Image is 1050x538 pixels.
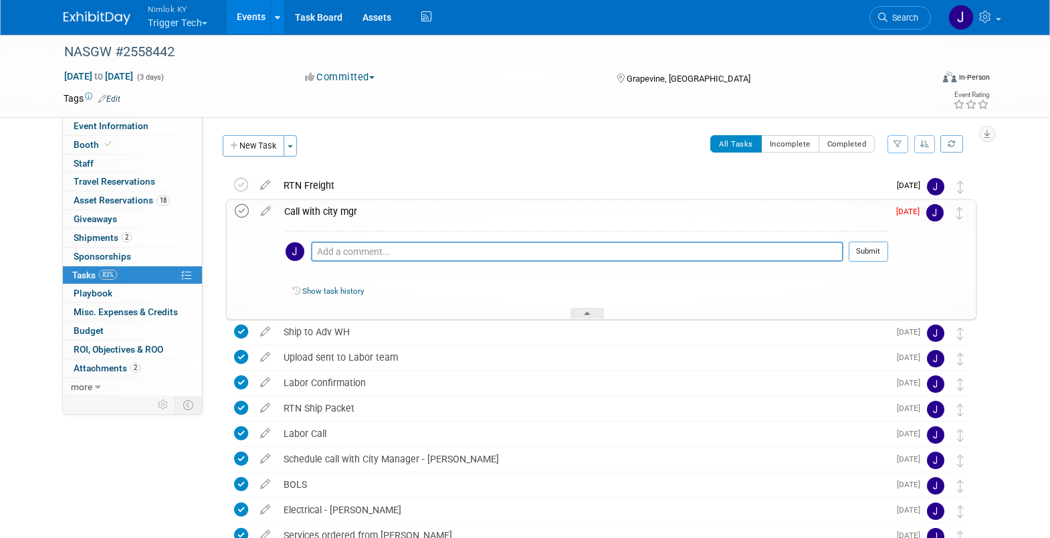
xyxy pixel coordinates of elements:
span: [DATE] [897,454,927,464]
div: Upload sent to Labor team [277,346,889,369]
a: Misc. Expenses & Credits [63,303,202,321]
a: Playbook [63,284,202,302]
a: edit [253,402,277,414]
a: edit [254,205,278,217]
button: Committed [300,70,380,84]
span: [DATE] [DATE] [64,70,134,82]
a: more [63,378,202,396]
a: Refresh [940,135,963,153]
img: Jamie Dunn [948,5,974,30]
div: Electrical - [PERSON_NAME] [277,499,889,521]
span: Tasks [72,270,117,280]
i: Move task [957,480,964,492]
a: edit [253,179,277,191]
div: Labor Call [277,422,889,445]
a: Show task history [302,286,364,296]
span: [DATE] [897,327,927,337]
span: 18 [156,195,170,205]
a: Staff [63,155,202,173]
div: Call with city mgr [278,200,888,223]
span: 2 [130,363,140,373]
img: Jamie Dunn [927,350,944,367]
span: [DATE] [897,403,927,413]
span: Playbook [74,288,112,298]
span: Booth [74,139,114,150]
img: Jamie Dunn [927,426,944,444]
td: Tags [64,92,120,105]
a: Attachments2 [63,359,202,377]
div: RTN Freight [277,174,889,197]
a: Sponsorships [63,248,202,266]
span: [DATE] [897,429,927,438]
a: Giveaways [63,210,202,228]
a: Booth [63,136,202,154]
img: Jamie Dunn [927,375,944,393]
a: Tasks83% [63,266,202,284]
span: Grapevine, [GEOGRAPHIC_DATA] [627,74,750,84]
span: Staff [74,158,94,169]
a: Event Information [63,117,202,135]
i: Move task [957,327,964,340]
div: Event Format [852,70,990,90]
span: more [71,381,92,392]
img: Jamie Dunn [286,242,304,261]
td: Personalize Event Tab Strip [152,396,175,414]
span: ROI, Objectives & ROO [74,344,163,355]
span: to [92,71,105,82]
button: Submit [849,242,888,262]
span: Giveaways [74,213,117,224]
div: In-Person [958,72,990,82]
span: [DATE] [896,207,926,216]
a: Edit [98,94,120,104]
button: Completed [819,135,875,153]
i: Move task [957,353,964,365]
span: 2 [122,232,132,242]
a: edit [253,504,277,516]
span: [DATE] [897,181,927,190]
i: Move task [956,207,963,219]
a: edit [253,428,277,440]
a: Travel Reservations [63,173,202,191]
span: 83% [99,270,117,280]
span: Event Information [74,120,148,131]
a: ROI, Objectives & ROO [63,341,202,359]
img: Jamie Dunn [927,178,944,195]
span: Search [887,13,918,23]
button: All Tasks [710,135,762,153]
img: Jamie Dunn [926,204,944,221]
div: RTN Ship Packet [277,397,889,420]
img: Jamie Dunn [927,452,944,469]
i: Move task [957,181,964,193]
i: Move task [957,378,964,391]
a: edit [253,377,277,389]
i: Booth reservation complete [105,141,112,148]
i: Move task [957,403,964,416]
img: Jamie Dunn [927,503,944,520]
img: ExhibitDay [64,11,130,25]
img: Jamie Dunn [927,401,944,418]
span: Asset Reservations [74,195,170,205]
span: [DATE] [897,378,927,387]
img: Jamie Dunn [927,477,944,495]
div: BOLS [277,473,889,496]
div: Ship to Adv WH [277,321,889,343]
span: Travel Reservations [74,176,155,187]
a: Search [869,6,931,29]
span: [DATE] [897,480,927,489]
a: edit [253,453,277,465]
button: New Task [223,135,284,157]
img: Format-Inperson.png [943,72,956,82]
td: Toggle Event Tabs [175,396,203,414]
span: Sponsorships [74,251,131,262]
span: Shipments [74,232,132,243]
span: [DATE] [897,505,927,515]
span: Nimlok KY [148,2,207,16]
div: Event Rating [953,92,989,98]
span: Budget [74,325,104,336]
i: Move task [957,454,964,467]
a: edit [253,326,277,338]
div: NASGW #2558442 [60,40,911,64]
a: Budget [63,322,202,340]
a: Shipments2 [63,229,202,247]
div: Labor Confirmation [277,371,889,394]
